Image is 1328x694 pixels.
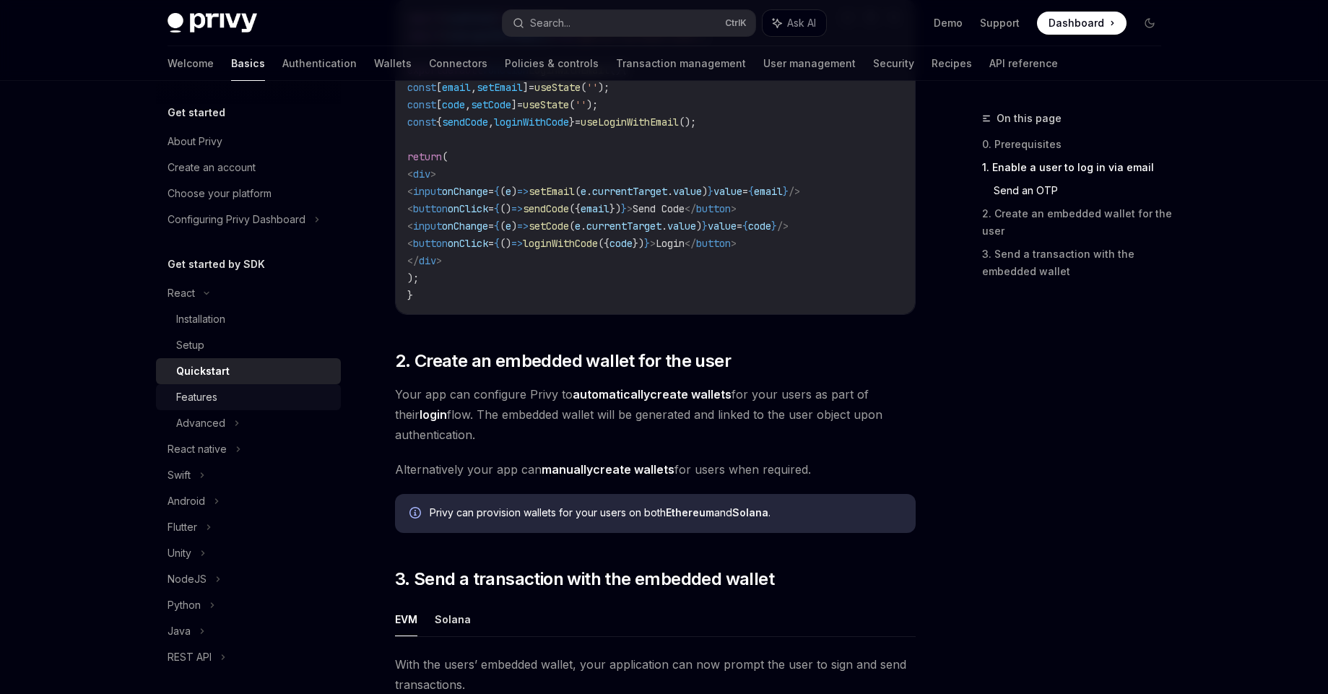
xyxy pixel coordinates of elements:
a: 3. Send a transaction with the embedded wallet [982,243,1173,283]
span: ) [511,185,517,198]
span: e [505,185,511,198]
span: { [436,116,442,129]
span: setEmail [529,185,575,198]
span: ) [511,220,517,233]
a: Support [980,16,1020,30]
div: Swift [168,467,191,484]
span: onClick [448,202,488,215]
span: , [465,98,471,111]
span: ( [569,98,575,111]
span: ({ [569,202,581,215]
span: > [436,254,442,267]
span: email [754,185,783,198]
span: useState [523,98,569,111]
span: } [783,185,789,198]
span: . [581,220,586,233]
a: Authentication [282,46,357,81]
span: = [517,98,523,111]
div: Choose your platform [168,185,272,202]
span: '' [586,81,598,94]
span: currentTarget [586,220,661,233]
span: = [488,237,494,250]
a: 1. Enable a user to log in via email [982,156,1173,179]
span: ({ [598,237,609,250]
span: ); [586,98,598,111]
a: 2. Create an embedded wallet for the user [982,202,1173,243]
span: value [673,185,702,198]
span: input [413,185,442,198]
span: ) [702,185,708,198]
span: (); [679,116,696,129]
span: = [488,202,494,215]
span: currentTarget [592,185,667,198]
span: } [644,237,650,250]
span: => [517,220,529,233]
span: => [511,237,523,250]
div: Configuring Privy Dashboard [168,211,305,228]
a: Wallets [374,46,412,81]
strong: manually [542,462,593,477]
h5: Get started by SDK [168,256,265,273]
span: value [667,220,696,233]
a: manuallycreate wallets [542,462,674,477]
span: ) [696,220,702,233]
span: loginWithCode [523,237,598,250]
div: Create an account [168,159,256,176]
a: Recipes [932,46,972,81]
a: Connectors [429,46,487,81]
span: useState [534,81,581,94]
svg: Info [409,507,424,521]
span: ); [407,272,419,285]
a: About Privy [156,129,341,155]
span: value [713,185,742,198]
span: Ask AI [787,16,816,30]
span: > [430,168,436,181]
span: value [708,220,737,233]
span: const [407,98,436,111]
span: setCode [471,98,511,111]
span: }) [609,202,621,215]
a: 0. Prerequisites [982,133,1173,156]
span: { [748,185,754,198]
span: { [494,220,500,233]
span: => [517,185,529,198]
span: { [742,220,748,233]
span: } [407,289,413,302]
div: React native [168,441,227,458]
a: User management [763,46,856,81]
span: ( [581,81,586,94]
span: > [731,202,737,215]
div: REST API [168,649,212,666]
div: Quickstart [176,363,230,380]
span: </ [685,202,696,215]
span: e [505,220,511,233]
span: useLoginWithEmail [581,116,679,129]
span: Login [656,237,685,250]
span: { [494,185,500,198]
span: } [708,185,713,198]
div: Setup [176,337,204,354]
a: automaticallycreate wallets [573,387,732,402]
span: email [581,202,609,215]
span: const [407,116,436,129]
span: = [488,185,494,198]
span: const [407,81,436,94]
span: return [407,150,442,163]
a: Welcome [168,46,214,81]
span: ( [500,220,505,233]
span: ( [500,185,505,198]
span: button [696,202,731,215]
span: > [627,202,633,215]
span: e [581,185,586,198]
a: Quickstart [156,358,341,384]
strong: Solana [732,506,768,519]
span: < [407,185,413,198]
a: Demo [934,16,963,30]
img: dark logo [168,13,257,33]
span: ( [442,150,448,163]
span: }) [633,237,644,250]
span: < [407,168,413,181]
span: , [488,116,494,129]
span: , [471,81,477,94]
span: button [696,237,731,250]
